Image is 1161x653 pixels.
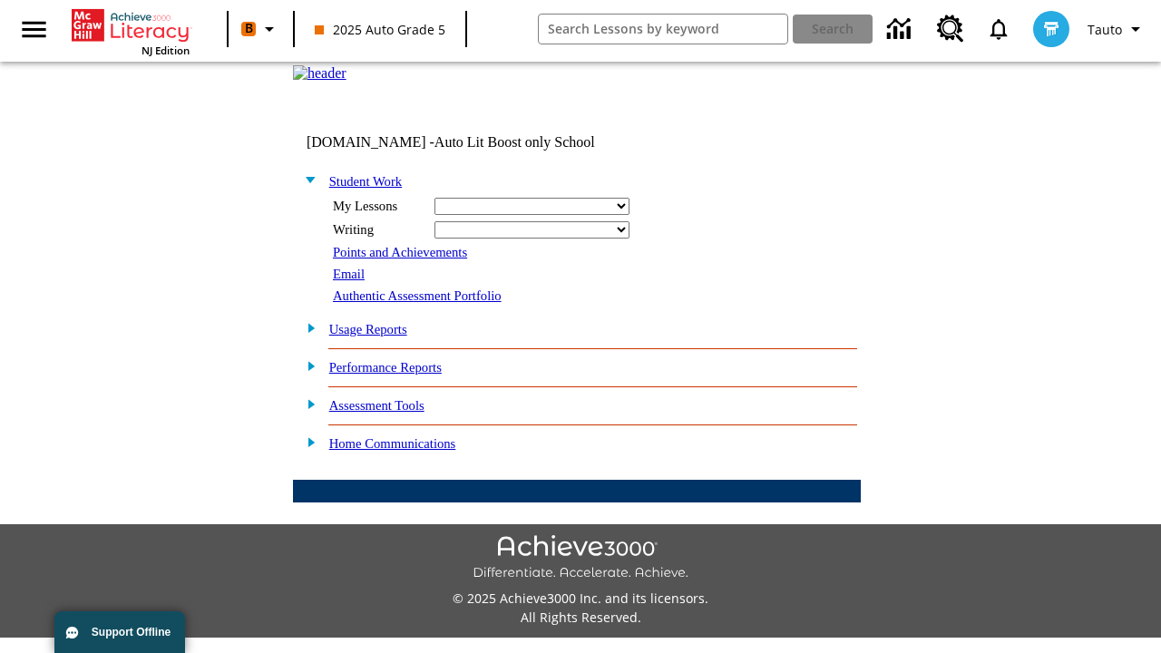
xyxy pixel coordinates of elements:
a: Performance Reports [329,360,442,375]
img: Achieve3000 Differentiate Accelerate Achieve [473,535,688,581]
div: Writing [333,222,424,238]
button: Select a new avatar [1022,5,1080,53]
a: Resource Center, Will open in new tab [926,5,975,54]
span: Support Offline [92,626,171,638]
a: Points and Achievements [333,245,467,259]
a: Usage Reports [329,322,407,336]
img: plus.gif [298,357,317,374]
button: Boost Class color is orange. Change class color [234,13,288,45]
span: NJ Edition [141,44,190,57]
nobr: Auto Lit Boost only School [434,134,595,150]
button: Open side menu [7,3,61,56]
a: Notifications [975,5,1022,53]
a: Assessment Tools [329,398,424,413]
td: [DOMAIN_NAME] - [307,134,640,151]
button: Profile/Settings [1080,13,1154,45]
img: plus.gif [298,319,317,336]
img: plus.gif [298,395,317,412]
img: avatar image [1033,11,1069,47]
button: Support Offline [54,611,185,653]
img: plus.gif [298,434,317,450]
input: search field [539,15,788,44]
div: Home [72,5,190,57]
a: Authentic Assessment Portfolio [333,288,502,303]
div: My Lessons [333,199,424,214]
span: 2025 Auto Grade 5 [315,20,445,39]
a: Email [333,267,365,281]
a: Student Work [329,174,402,189]
a: Home Communications [329,436,456,451]
span: Tauto [1088,20,1122,39]
a: Data Center [876,5,926,54]
img: minus.gif [298,171,317,188]
img: header [293,65,346,82]
span: B [245,17,253,40]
